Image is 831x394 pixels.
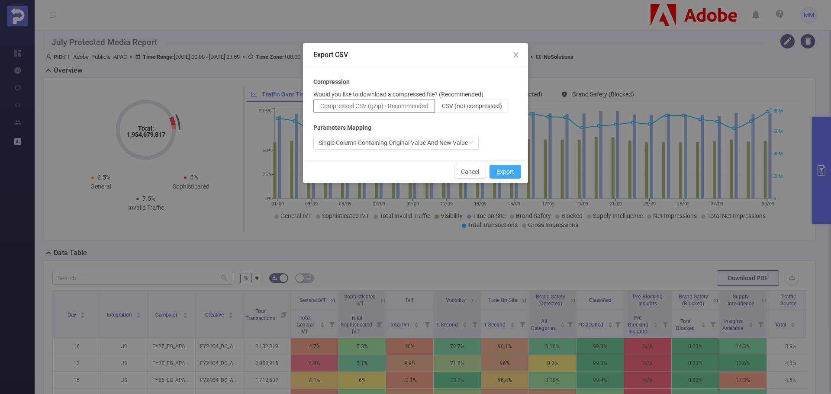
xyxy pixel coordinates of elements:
button: Export [490,165,521,179]
div: Single Column Containing Original Value And New Value [319,136,468,149]
span: CSV (not compressed) [442,103,502,109]
div: Export CSV [313,50,518,60]
b: Parameters Mapping [313,123,371,132]
p: Would you like to download a compressed file? (Recommended) [313,90,483,99]
i: icon: down [468,140,473,146]
span: Compressed CSV (gzip) - Recommended [320,103,428,109]
button: Close [504,43,528,67]
i: icon: close [512,51,519,58]
b: Compression [313,77,350,86]
button: Cancel [454,165,486,179]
